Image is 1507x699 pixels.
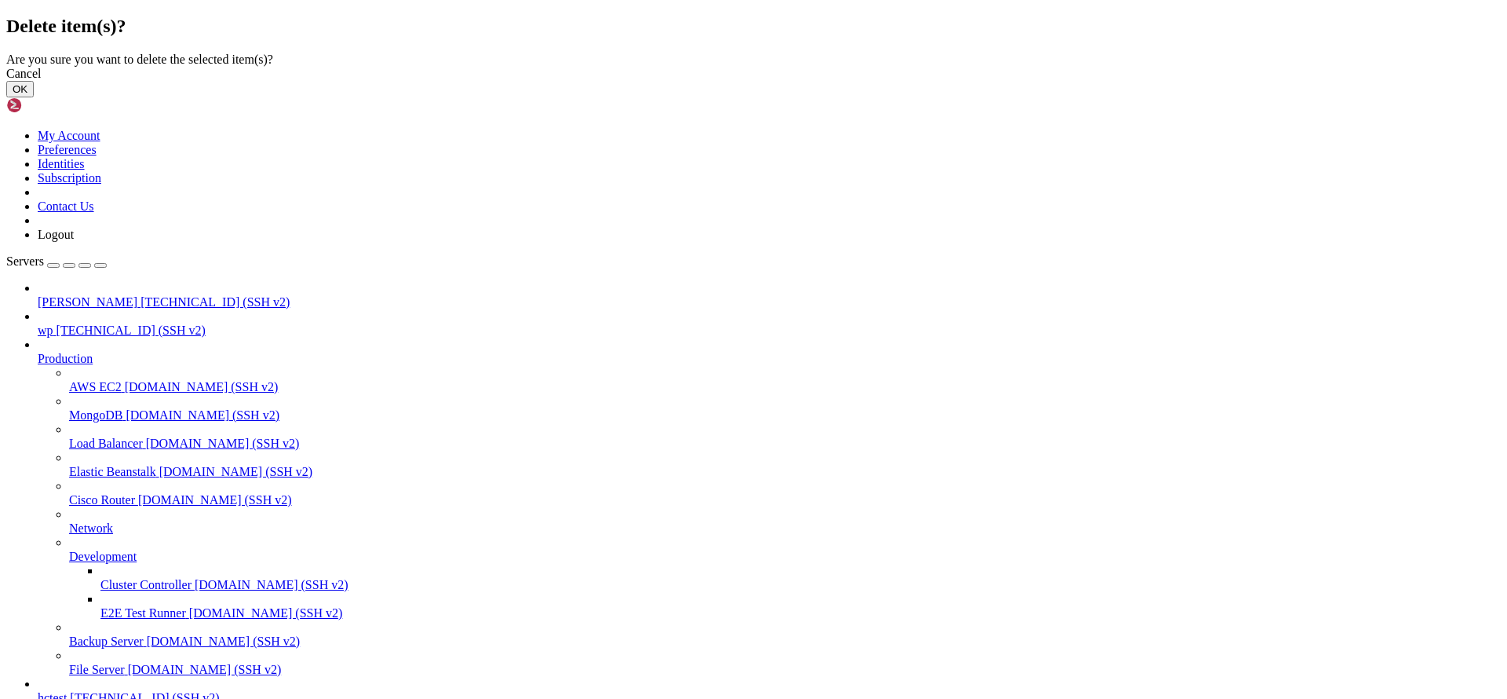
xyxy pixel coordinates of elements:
a: Load Balancer [DOMAIN_NAME] (SSH v2) [69,437,1501,451]
li: E2E Test Runner [DOMAIN_NAME] (SSH v2) [100,592,1501,620]
li: Load Balancer [DOMAIN_NAME] (SSH v2) [69,423,1501,451]
span: [DOMAIN_NAME] (SSH v2) [146,437,300,450]
li: Production [38,338,1501,677]
a: Contact Us [38,199,94,213]
span: [DOMAIN_NAME] (SSH v2) [147,635,301,648]
a: File Server [DOMAIN_NAME] (SSH v2) [69,663,1501,677]
span: [DOMAIN_NAME] (SSH v2) [128,663,282,676]
li: Elastic Beanstalk [DOMAIN_NAME] (SSH v2) [69,451,1501,479]
a: [PERSON_NAME] [TECHNICAL_ID] (SSH v2) [38,295,1501,309]
li: Cluster Controller [DOMAIN_NAME] (SSH v2) [100,564,1501,592]
span: Servers [6,254,44,268]
li: AWS EC2 [DOMAIN_NAME] (SSH v2) [69,366,1501,394]
div: Cancel [6,67,1501,81]
span: [TECHNICAL_ID] (SSH v2) [57,324,206,337]
a: wp [TECHNICAL_ID] (SSH v2) [38,324,1501,338]
span: Network [69,522,113,535]
li: File Server [DOMAIN_NAME] (SSH v2) [69,649,1501,677]
li: Backup Server [DOMAIN_NAME] (SSH v2) [69,620,1501,649]
li: Cisco Router [DOMAIN_NAME] (SSH v2) [69,479,1501,507]
a: Logout [38,228,74,241]
a: Development [69,550,1501,564]
a: Elastic Beanstalk [DOMAIN_NAME] (SSH v2) [69,465,1501,479]
span: E2E Test Runner [100,606,186,620]
span: Development [69,550,137,563]
li: MongoDB [DOMAIN_NAME] (SSH v2) [69,394,1501,423]
span: [PERSON_NAME] [38,295,137,309]
a: Servers [6,254,107,268]
h2: Delete item(s)? [6,16,1501,37]
li: [PERSON_NAME] [TECHNICAL_ID] (SSH v2) [38,281,1501,309]
a: Identities [38,157,85,170]
a: Cisco Router [DOMAIN_NAME] (SSH v2) [69,493,1501,507]
span: [DOMAIN_NAME] (SSH v2) [138,493,292,507]
a: Preferences [38,143,97,156]
span: MongoDB [69,408,122,422]
span: [DOMAIN_NAME] (SSH v2) [189,606,343,620]
a: Subscription [38,171,101,185]
span: [DOMAIN_NAME] (SSH v2) [125,380,279,393]
a: AWS EC2 [DOMAIN_NAME] (SSH v2) [69,380,1501,394]
a: Cluster Controller [DOMAIN_NAME] (SSH v2) [100,578,1501,592]
span: wp [38,324,53,337]
li: Network [69,507,1501,536]
span: Load Balancer [69,437,143,450]
button: OK [6,81,34,97]
span: [DOMAIN_NAME] (SSH v2) [195,578,348,591]
span: Cisco Router [69,493,135,507]
a: MongoDB [DOMAIN_NAME] (SSH v2) [69,408,1501,423]
a: My Account [38,129,100,142]
span: [TECHNICAL_ID] (SSH v2) [140,295,290,309]
li: Development [69,536,1501,620]
li: wp [TECHNICAL_ID] (SSH v2) [38,309,1501,338]
a: Production [38,352,1501,366]
span: Backup Server [69,635,144,648]
img: Shellngn [6,97,97,113]
span: Production [38,352,93,365]
span: [DOMAIN_NAME] (SSH v2) [126,408,279,422]
span: AWS EC2 [69,380,122,393]
div: Are you sure you want to delete the selected item(s)? [6,53,1501,67]
span: Cluster Controller [100,578,192,591]
a: Backup Server [DOMAIN_NAME] (SSH v2) [69,635,1501,649]
span: [DOMAIN_NAME] (SSH v2) [159,465,313,478]
span: File Server [69,663,125,676]
span: Elastic Beanstalk [69,465,156,478]
a: Network [69,522,1501,536]
a: E2E Test Runner [DOMAIN_NAME] (SSH v2) [100,606,1501,620]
